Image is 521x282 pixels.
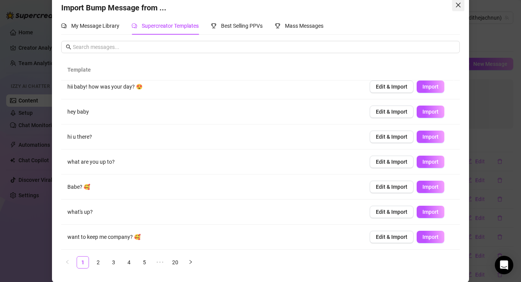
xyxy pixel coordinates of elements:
a: 2 [92,257,104,268]
button: Import [417,156,444,168]
td: Babe? 🥰 [61,175,363,200]
td: what are you up to? [61,149,363,175]
td: hey baby [61,99,363,124]
button: right [184,256,197,269]
li: 5 [138,256,151,269]
button: Import [417,206,444,218]
span: left [65,260,70,264]
button: Import [417,131,444,143]
a: 20 [169,257,181,268]
span: comment [132,23,137,29]
span: search [66,44,71,50]
div: Open Intercom Messenger [495,256,513,274]
span: comment [61,23,67,29]
td: hi u there? [61,124,363,149]
li: Next 5 Pages [154,256,166,269]
span: Mass Messages [285,23,323,29]
a: 3 [108,257,119,268]
button: Edit & Import [370,106,414,118]
button: Edit & Import [370,156,414,168]
span: Edit & Import [376,134,407,140]
a: 4 [123,257,135,268]
span: Edit & Import [376,184,407,190]
td: hii baby! how was your day? 😍 [61,74,363,99]
span: Import [422,84,439,90]
span: Close [452,2,464,8]
button: Edit & Import [370,206,414,218]
button: Import [417,81,444,93]
span: Edit & Import [376,84,407,90]
span: Edit & Import [376,159,407,165]
span: Import [422,159,439,165]
span: Import [422,184,439,190]
span: Best Selling PPVs [221,23,263,29]
li: Previous Page [61,256,74,269]
span: ••• [154,256,166,269]
li: Next Page [184,256,197,269]
span: right [188,260,193,264]
td: want to keep me company? 🥰 [61,225,363,250]
span: Edit & Import [376,234,407,240]
button: Edit & Import [370,131,414,143]
span: My Message Library [71,23,119,29]
span: Edit & Import [376,209,407,215]
a: 1 [77,257,89,268]
span: Import Bump Message from ... [61,3,166,12]
button: Edit & Import [370,181,414,193]
li: 3 [107,256,120,269]
button: Import [417,181,444,193]
span: Import [422,234,439,240]
span: Edit & Import [376,109,407,115]
button: Import [417,231,444,243]
span: trophy [211,23,216,29]
span: Import [422,109,439,115]
td: what's up? [61,200,363,225]
span: Supercreator Templates [142,23,199,29]
th: Template [61,59,357,81]
span: trophy [275,23,280,29]
button: left [61,256,74,269]
button: Import [417,106,444,118]
span: close [455,2,461,8]
span: Import [422,209,439,215]
a: 5 [139,257,150,268]
button: Edit & Import [370,81,414,93]
input: Search messages... [73,43,455,51]
button: Edit & Import [370,231,414,243]
span: Import [422,134,439,140]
